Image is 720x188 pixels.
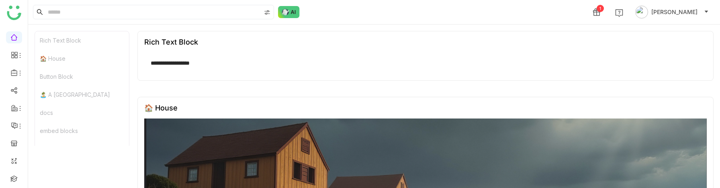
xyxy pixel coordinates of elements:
[144,104,178,112] div: 🏠 House
[615,9,623,17] img: help.svg
[597,5,604,12] div: 1
[35,49,129,67] div: 🏠 House
[144,38,198,46] div: Rich Text Block
[7,6,21,20] img: logo
[264,9,270,16] img: search-type.svg
[635,6,648,18] img: avatar
[35,104,129,122] div: docs
[35,67,129,86] div: Button Block
[35,31,129,49] div: Rich Text Block
[35,140,129,158] div: Folder TOC Block
[634,6,710,18] button: [PERSON_NAME]
[278,6,300,18] img: ask-buddy-normal.svg
[35,86,129,104] div: 🏝️ A [GEOGRAPHIC_DATA]
[35,122,129,140] div: embed blocks
[651,8,697,16] span: [PERSON_NAME]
